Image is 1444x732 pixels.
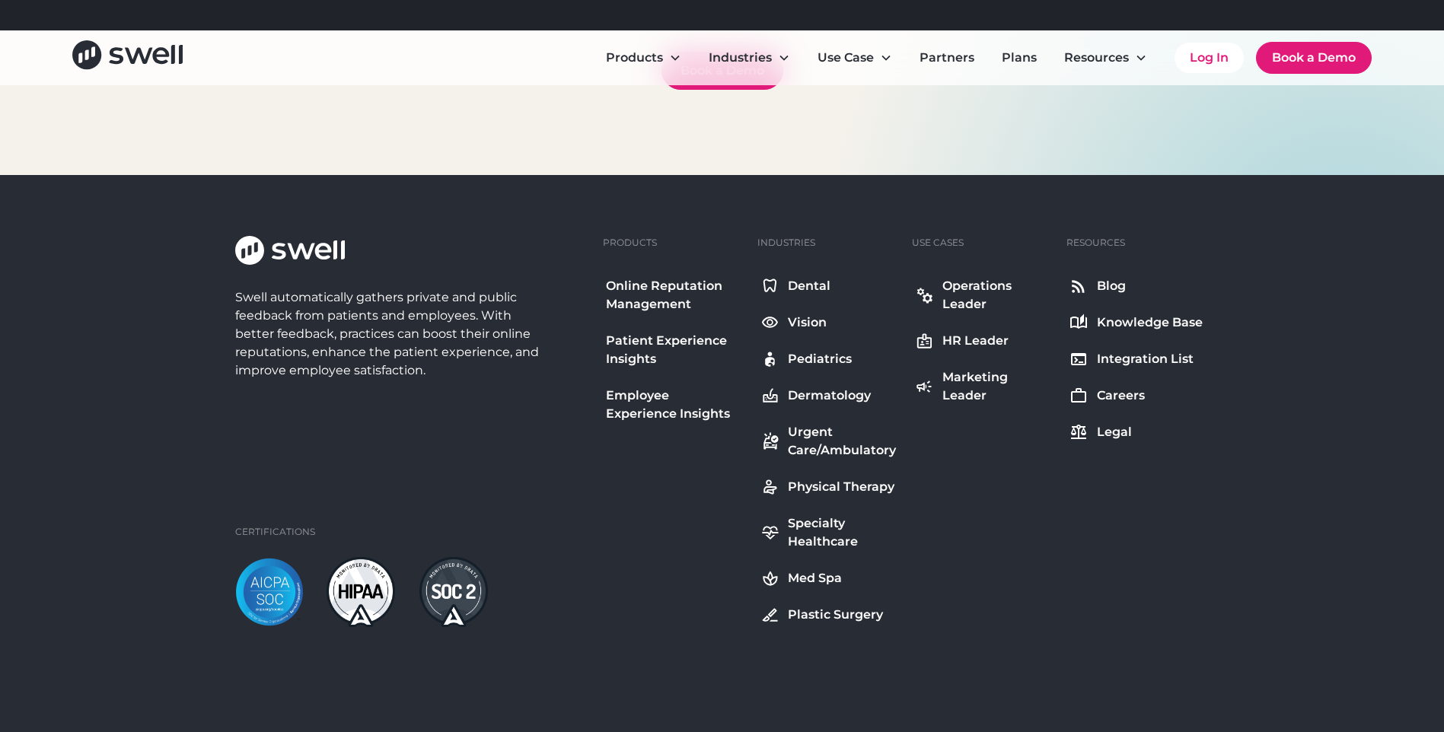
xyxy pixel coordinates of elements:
a: Physical Therapy [757,475,900,499]
div: Use Case [818,49,874,67]
div: Employee Experience Insights [606,387,742,423]
a: Dental [757,274,900,298]
div: Knowledge Base [1097,313,1203,332]
div: Specialty Healthcare [788,514,897,551]
div: Products [606,49,663,67]
div: Operations Leader [942,277,1051,313]
div: Physical Therapy [788,478,894,496]
a: Med Spa [757,566,900,590]
div: Industries [757,236,815,250]
div: Dental [788,277,830,295]
a: Specialty Healthcare [757,511,900,554]
a: Knowledge Base [1066,310,1206,335]
div: Resources [1066,236,1125,250]
div: Legal [1097,423,1132,441]
a: Operations Leader [912,274,1054,317]
div: Pediatrics [788,350,852,368]
div: Products [594,43,693,73]
a: Plans [990,43,1049,73]
a: Pediatrics [757,347,900,371]
a: Urgent Care/Ambulatory [757,420,900,463]
img: soc2-dark.png [419,557,488,627]
div: Plastic Surgery [788,606,883,624]
a: Book a Demo [1256,42,1372,74]
div: HR Leader [942,332,1009,350]
div: Use Case [805,43,904,73]
img: hipaa-light.png [327,557,395,627]
a: home [72,40,183,75]
div: Resources [1064,49,1129,67]
div: Industries [709,49,772,67]
div: Use Cases [912,236,964,250]
a: Integration List [1066,347,1206,371]
a: Plastic Surgery [757,603,900,627]
div: Certifications [235,525,315,539]
a: Employee Experience Insights [603,384,745,426]
a: Dermatology [757,384,900,408]
div: Resources [1052,43,1159,73]
div: Dermatology [788,387,871,405]
iframe: Chat Widget [1368,659,1444,732]
div: Products [603,236,657,250]
div: Integration List [1097,350,1194,368]
div: Industries [696,43,802,73]
div: Careers [1097,387,1145,405]
a: Patient Experience Insights [603,329,745,371]
div: Vision [788,313,827,332]
a: HR Leader [912,329,1054,353]
a: Log In [1175,43,1244,73]
a: Online Reputation Management [603,274,745,317]
div: Marketing Leader [942,368,1051,405]
div: Urgent Care/Ambulatory [788,423,897,460]
div: Patient Experience Insights [606,332,742,368]
a: Careers [1066,384,1206,408]
a: Legal [1066,420,1206,444]
div: Online Reputation Management [606,277,742,313]
a: Vision [757,310,900,335]
div: Med Spa [788,569,842,587]
a: Marketing Leader [912,365,1054,408]
div: Blog [1097,277,1126,295]
a: Partners [907,43,987,73]
div: Swell automatically gathers private and public feedback from patients and employees. With better ... [235,288,546,380]
a: Blog [1066,274,1206,298]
